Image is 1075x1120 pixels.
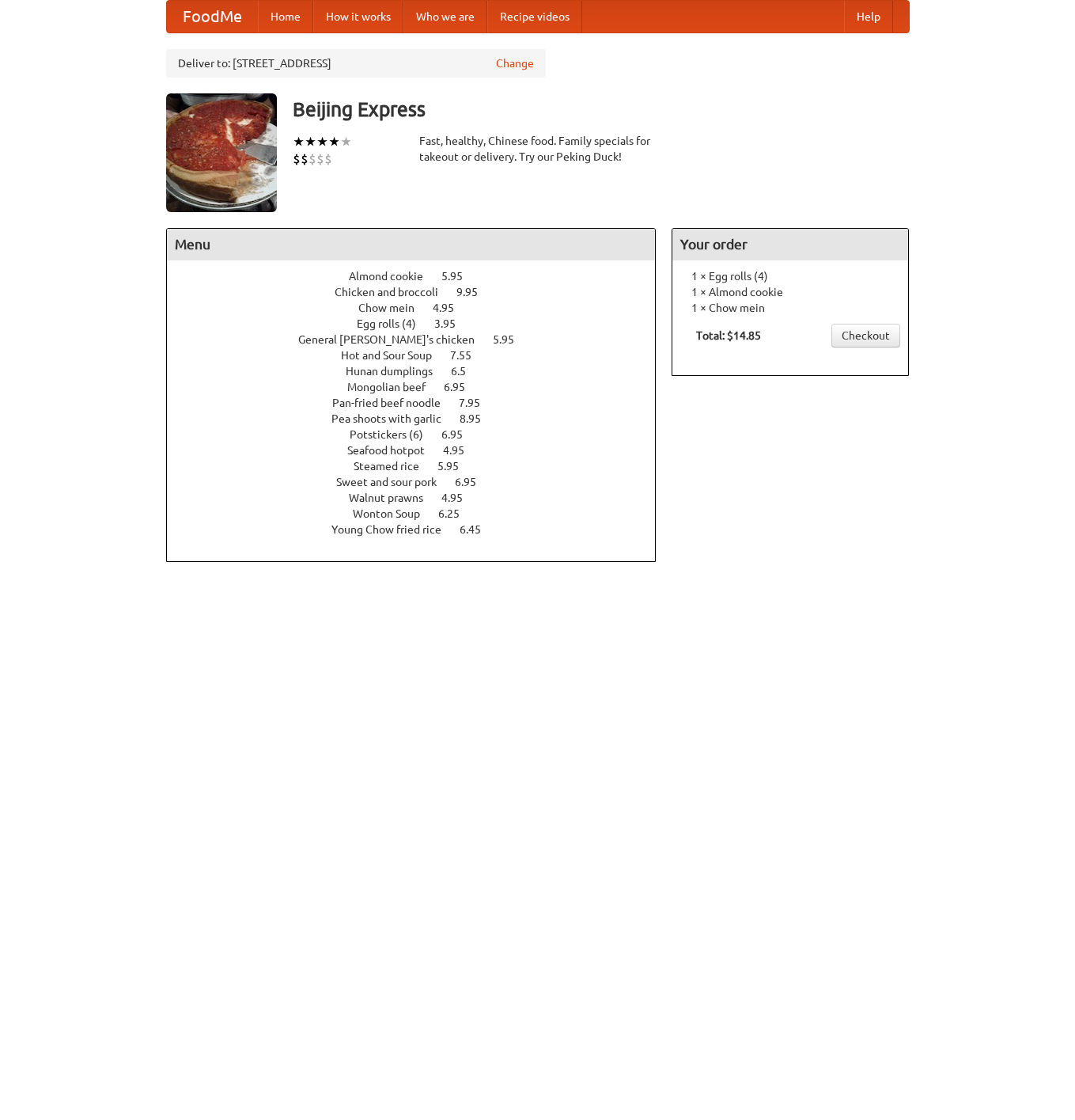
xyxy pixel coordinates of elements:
[680,284,900,300] li: 1 × Almond cookie
[332,397,456,409] span: Pan-fried beef noodle
[349,492,439,504] span: Walnut prawns
[328,133,340,150] li: ★
[167,1,258,32] a: FoodMe
[324,150,332,168] li: $
[336,476,505,488] a: Sweet and sour pork 6.95
[349,270,439,283] span: Almond cookie
[340,133,352,150] li: ★
[460,412,497,425] span: 8.95
[347,444,494,457] a: Seafood hotpot 4.95
[350,428,492,441] a: Potstickers (6) 6.95
[349,492,492,504] a: Walnut prawns 4.95
[441,492,479,504] span: 4.95
[831,324,900,347] a: Checkout
[357,317,432,330] span: Egg rolls (4)
[293,93,910,125] h3: Beijing Express
[341,349,448,362] span: Hot and Sour Soup
[451,365,482,378] span: 6.5
[441,270,479,283] span: 5.95
[313,1,403,32] a: How it works
[166,49,546,78] div: Deliver to: [STREET_ADDRESS]
[293,150,301,168] li: $
[419,133,657,165] div: Fast, healthy, Chinese food. Family specials for takeout or delivery. Try our Peking Duck!
[305,133,316,150] li: ★
[403,1,487,32] a: Who we are
[316,133,328,150] li: ★
[680,300,900,316] li: 1 × Chow mein
[349,270,492,283] a: Almond cookie 5.95
[433,302,470,314] span: 4.95
[353,507,436,520] span: Wonton Soup
[444,381,481,393] span: 6.95
[335,286,454,298] span: Chicken and broccoli
[298,333,543,346] a: General [PERSON_NAME]'s chicken 5.95
[456,286,494,298] span: 9.95
[696,329,761,342] b: Total: $14.85
[438,507,475,520] span: 6.25
[450,349,487,362] span: 7.55
[331,523,457,536] span: Young Chow fried rice
[460,523,497,536] span: 6.45
[680,268,900,284] li: 1 × Egg rolls (4)
[487,1,582,32] a: Recipe videos
[336,476,452,488] span: Sweet and sour pork
[354,460,435,473] span: Steamed rice
[298,333,490,346] span: General [PERSON_NAME]'s chicken
[331,523,510,536] a: Young Chow fried rice 6.45
[434,317,471,330] span: 3.95
[437,460,475,473] span: 5.95
[341,349,501,362] a: Hot and Sour Soup 7.55
[354,460,488,473] a: Steamed rice 5.95
[350,428,439,441] span: Potstickers (6)
[346,365,449,378] span: Hunan dumplings
[347,381,494,393] a: Mongolian beef 6.95
[316,150,324,168] li: $
[358,302,430,314] span: Chow mein
[308,150,316,168] li: $
[167,229,656,260] h4: Menu
[493,333,530,346] span: 5.95
[347,381,441,393] span: Mongolian beef
[443,444,480,457] span: 4.95
[346,365,495,378] a: Hunan dumplings 6.5
[357,317,485,330] a: Egg rolls (4) 3.95
[455,476,492,488] span: 6.95
[258,1,313,32] a: Home
[301,150,308,168] li: $
[293,133,305,150] li: ★
[166,93,277,212] img: angular.jpg
[459,397,496,409] span: 7.95
[358,302,483,314] a: Chow mein 4.95
[844,1,893,32] a: Help
[353,507,489,520] a: Wonton Soup 6.25
[441,428,479,441] span: 6.95
[347,444,441,457] span: Seafood hotpot
[335,286,507,298] a: Chicken and broccoli 9.95
[331,412,457,425] span: Pea shoots with garlic
[331,412,510,425] a: Pea shoots with garlic 8.95
[332,397,509,409] a: Pan-fried beef noodle 7.95
[496,55,534,71] a: Change
[672,229,908,260] h4: Your order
